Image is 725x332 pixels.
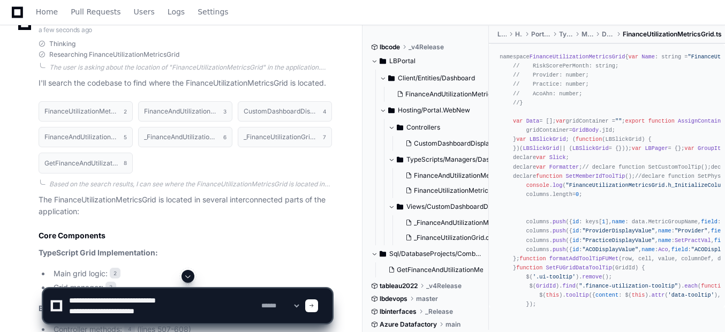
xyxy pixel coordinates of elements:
[380,70,489,87] button: Client/Entities/Dashboard
[71,9,120,15] span: Pull Requests
[553,237,566,244] span: push
[49,63,332,72] div: The user is asking about the location of "FinanceUtilizationMetricsGrid" in the application. This...
[39,127,133,147] button: FinanceAndUtilizationMetric.cs5
[401,230,500,245] button: _FinanceUtilizationGrid.cshtml
[536,164,546,170] span: var
[658,228,671,234] span: name
[523,145,559,152] span: LBSlickGrid
[576,136,602,142] span: function
[513,81,589,87] span: // Practice: number;
[380,55,386,67] svg: Directory
[519,255,546,262] span: function
[388,72,395,85] svg: Directory
[44,134,118,140] h1: FinanceAndUtilizationMetric.cs
[238,101,332,122] button: CustomDashboardDisplayController.cs4
[238,127,332,147] button: _FinanceUtilizationGrid.cshtml7
[380,102,489,119] button: Hosting/Portal.WebNew
[572,218,579,225] span: id
[513,63,618,69] span: // RiskScorePerMonth: string;
[401,168,500,183] button: FinanceAndUtilizationMetrics.ts
[39,230,332,241] h2: Core Components
[513,118,523,124] span: var
[409,43,444,51] span: _v4Release
[641,54,655,60] span: Name
[39,77,332,89] p: I'll search the codebase to find where the FinanceUtilizationMetricsGrid is located.
[388,119,498,136] button: Controllers
[397,153,403,166] svg: Directory
[389,250,481,258] span: Sql/DatabaseProjects/CombinedDatabaseNew/[PERSON_NAME]/dbo/Stored Procedures
[323,107,326,116] span: 4
[675,237,711,244] span: SetPractVal
[39,26,92,34] span: a few seconds ago
[39,153,133,173] button: GetFinanceAndUtilizationMetrics.sql8
[530,54,625,60] span: FinanceUtilizationMetricsGrid
[401,183,500,198] button: FinanceUtilizationMetricsGrid.ts
[397,266,507,274] span: GetFinanceAndUtilizationMetrics.sql
[392,87,492,102] button: FinanceAndUtilizationMetric.cs
[559,30,573,39] span: TypeScripts
[572,228,579,234] span: id
[223,133,226,141] span: 6
[602,218,605,225] span: 1
[553,228,566,234] span: push
[371,245,481,262] button: Sql/DatabaseProjects/CombinedDatabaseNew/[PERSON_NAME]/dbo/Stored Procedures
[134,9,155,15] span: Users
[44,160,118,167] h1: GetFinanceAndUtilizationMetrics.sql
[615,265,635,271] span: GridId
[531,30,550,39] span: Portal.WebNew
[658,246,668,253] span: Aco
[513,90,582,97] span: // AcoAhn: number;
[572,237,579,244] span: id
[388,104,395,117] svg: Directory
[49,50,179,59] span: Researching FinanceUtilizationMetricsGrid
[39,194,332,218] p: The FinanceUtilizationMetricsGrid is located in several interconnected parts of the application:
[414,218,528,227] span: _FinanceAndUtilizationMetrics.cshtml
[168,9,185,15] span: Logs
[602,30,614,39] span: Dashboard
[138,101,232,122] button: FinanceAndUtilizationMetrics.ts3
[582,164,711,170] span: // declare function SetCustomToolTip();
[414,171,510,180] span: FinanceAndUtilizationMetrics.ts
[526,118,540,124] span: Data
[401,215,500,230] button: _FinanceAndUtilizationMetrics.cshtml
[406,202,498,211] span: Views/CustomDashboardDisplay
[572,127,599,133] span: GridBody
[632,145,641,152] span: var
[576,191,579,198] span: 0
[553,182,562,188] span: log
[615,118,622,124] span: ""
[384,262,483,277] button: GetFinanceAndUtilizationMetrics.sql
[553,218,566,225] span: push
[244,134,318,140] h1: _FinanceUtilizationGrid.cshtml
[556,118,565,124] span: var
[36,9,58,15] span: Home
[401,136,500,151] button: CustomDashboardDisplayController.cs
[648,218,698,225] span: MetricGroupName
[513,100,523,106] span: //}
[516,136,526,142] span: var
[39,101,133,122] button: FinanceUtilizationMetricsGrid.ts2
[389,57,416,65] span: LBPortal
[566,173,625,179] span: SetMemberIdToolTip
[549,154,566,161] span: Slick
[124,107,127,116] span: 2
[645,145,668,152] span: LBPager
[536,173,562,179] span: function
[623,30,722,39] span: FinanceUtilizationMetricsGrid.ts
[223,107,226,116] span: 3
[582,228,655,234] span: "ProviderDisplayValue"
[658,237,671,244] span: name
[572,145,609,152] span: LBSlickGrid
[39,248,158,257] strong: TypeScript Grid Implementation:
[110,268,120,278] span: 2
[581,30,593,39] span: Managers
[144,134,218,140] h1: _FinanceAndUtilizationMetrics.cshtml
[513,72,589,78] span: // Provider: number;
[323,133,326,141] span: 7
[629,54,638,60] span: var
[244,108,318,115] h1: CustomDashboardDisplayController.cs
[572,246,579,253] span: id
[648,118,675,124] span: function
[44,108,118,115] h1: FinanceUtilizationMetricsGrid.ts
[50,268,332,280] li: Main grid logic:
